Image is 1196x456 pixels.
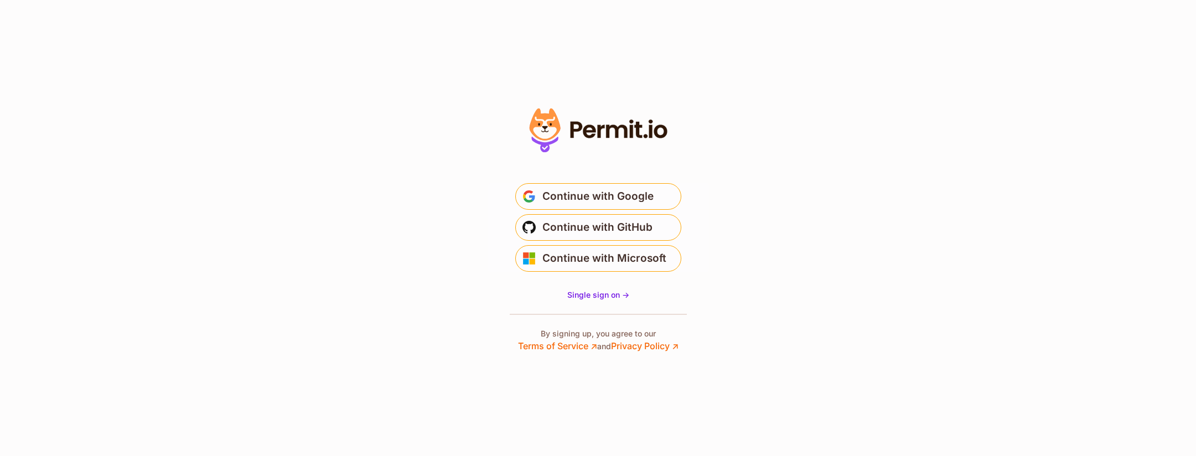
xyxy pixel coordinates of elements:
span: Continue with GitHub [542,219,653,236]
span: Single sign on -> [567,290,629,299]
span: Continue with Google [542,188,654,205]
a: Terms of Service ↗ [518,340,597,351]
button: Continue with Google [515,183,681,210]
button: Continue with Microsoft [515,245,681,272]
p: By signing up, you agree to our and [518,328,679,353]
a: Single sign on -> [567,289,629,300]
a: Privacy Policy ↗ [611,340,679,351]
span: Continue with Microsoft [542,250,666,267]
button: Continue with GitHub [515,214,681,241]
